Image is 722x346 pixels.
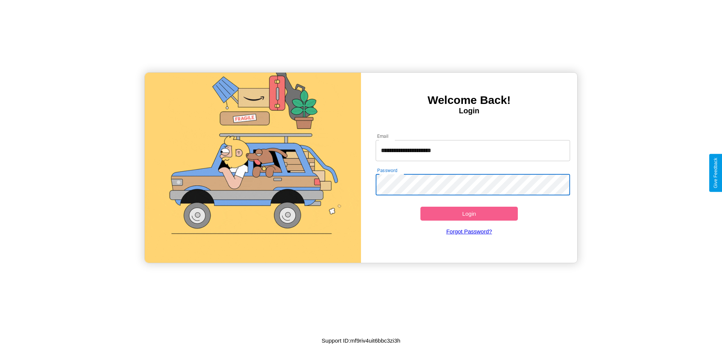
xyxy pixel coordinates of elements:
[420,207,518,221] button: Login
[361,94,577,107] h3: Welcome Back!
[145,73,361,263] img: gif
[713,158,718,188] div: Give Feedback
[377,167,397,174] label: Password
[377,133,389,139] label: Email
[361,107,577,115] h4: Login
[322,335,400,346] p: Support ID: mf9riv4uit6bbc3zi3h
[372,221,567,242] a: Forgot Password?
